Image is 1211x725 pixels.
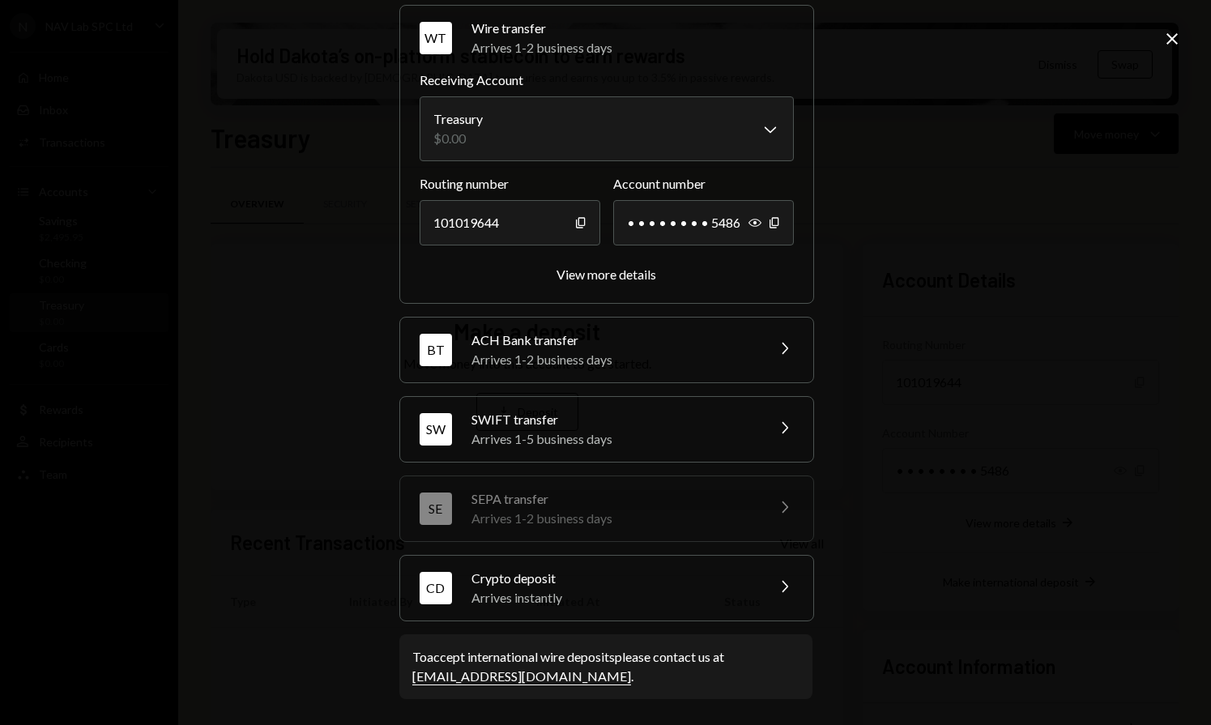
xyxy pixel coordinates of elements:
label: Account number [613,174,794,194]
div: WTWire transferArrives 1-2 business days [420,70,794,284]
button: SWSWIFT transferArrives 1-5 business days [400,397,813,462]
div: Arrives 1-2 business days [471,38,794,58]
div: Arrives 1-2 business days [471,509,755,528]
div: BT [420,334,452,366]
div: SEPA transfer [471,489,755,509]
button: BTACH Bank transferArrives 1-2 business days [400,318,813,382]
div: Wire transfer [471,19,794,38]
div: View more details [556,267,656,282]
div: To accept international wire deposits please contact us at . [412,647,800,686]
div: Arrives instantly [471,588,755,608]
button: WTWire transferArrives 1-2 business days [400,6,813,70]
div: • • • • • • • • 5486 [613,200,794,245]
div: ACH Bank transfer [471,331,755,350]
button: SESEPA transferArrives 1-2 business days [400,476,813,541]
div: WT [420,22,452,54]
button: CDCrypto depositArrives instantly [400,556,813,621]
label: Receiving Account [420,70,794,90]
div: Arrives 1-5 business days [471,429,755,449]
div: SE [420,493,452,525]
div: SWIFT transfer [471,410,755,429]
div: 101019644 [420,200,600,245]
div: SW [420,413,452,446]
label: Routing number [420,174,600,194]
button: Receiving Account [420,96,794,161]
div: Arrives 1-2 business days [471,350,755,369]
div: CD [420,572,452,604]
div: Crypto deposit [471,569,755,588]
button: View more details [556,267,656,284]
a: [EMAIL_ADDRESS][DOMAIN_NAME] [412,668,631,685]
